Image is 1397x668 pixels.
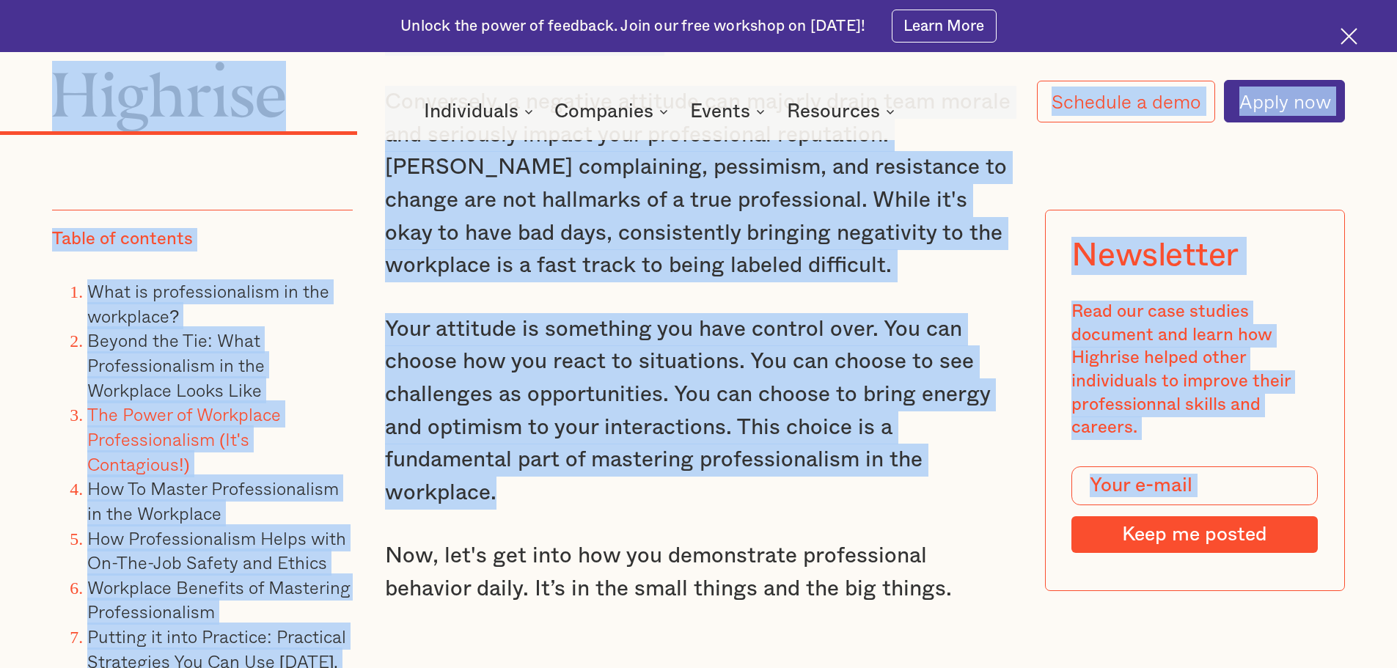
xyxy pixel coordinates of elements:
[87,400,281,477] a: The Power of Workplace Professionalism (It's Contagious!)
[1071,516,1318,553] input: Keep me posted
[87,573,351,625] a: Workplace Benefits of Mastering Professionalism
[385,540,1013,605] p: Now, let's get into how you demonstrate professional behavior daily. It’s in the small things and...
[787,103,899,120] div: Resources
[690,103,769,120] div: Events
[87,474,339,526] a: How To Master Professionalism in the Workplace
[385,86,1013,282] p: Conversely, a negative attitude can majorly drain team morale and seriously impact your professio...
[424,103,518,120] div: Individuals
[87,277,329,329] a: What is professionalism in the workplace?
[87,326,265,403] a: Beyond the Tie: What Professionalism in the Workplace Looks Like
[385,313,1013,510] p: Your attitude is something you have control over. You can choose how you react to situations. You...
[690,103,750,120] div: Events
[1071,301,1318,440] div: Read our case studies document and learn how Highrise helped other individuals to improve their p...
[52,61,285,131] img: Highrise logo
[554,103,672,120] div: Companies
[554,103,653,120] div: Companies
[787,103,880,120] div: Resources
[52,228,193,252] div: Table of contents
[1071,236,1239,274] div: Newsletter
[892,10,997,43] a: Learn More
[1071,466,1318,553] form: Modal Form
[1037,81,1216,122] a: Schedule a demo
[1071,466,1318,506] input: Your e-mail
[424,103,538,120] div: Individuals
[400,16,865,37] div: Unlock the power of feedback. Join our free workshop on [DATE]!
[1224,80,1345,122] a: Apply now
[87,524,346,576] a: How Professionalism Helps with On-The-Job Safety and Ethics
[1341,28,1357,45] img: Cross icon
